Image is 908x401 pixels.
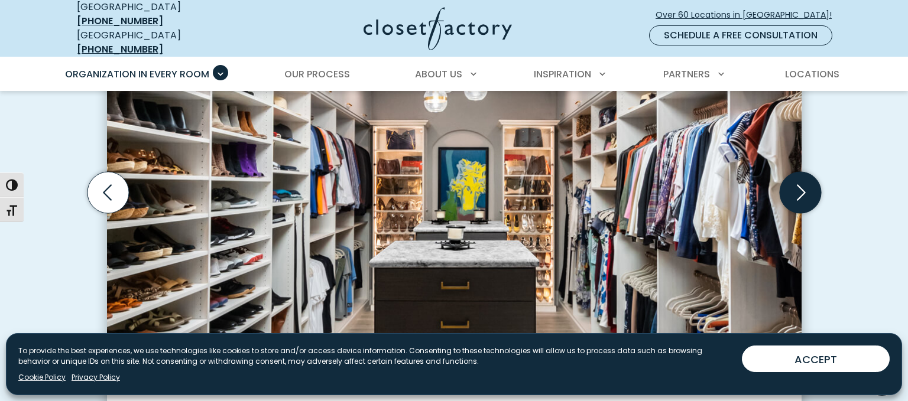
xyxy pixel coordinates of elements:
[785,67,839,81] span: Locations
[364,7,512,50] img: Closet Factory Logo
[742,345,890,372] button: ACCEPT
[656,9,841,21] span: Over 60 Locations in [GEOGRAPHIC_DATA]!
[663,67,710,81] span: Partners
[775,167,826,218] button: Next slide
[534,67,591,81] span: Inspiration
[77,43,163,56] a: [PHONE_NUMBER]
[77,28,248,57] div: [GEOGRAPHIC_DATA]
[57,58,851,91] nav: Primary Menu
[72,372,120,383] a: Privacy Policy
[77,14,163,28] a: [PHONE_NUMBER]
[655,5,842,25] a: Over 60 Locations in [GEOGRAPHIC_DATA]!
[18,372,66,383] a: Cookie Policy
[18,345,732,367] p: To provide the best experiences, we use technologies like cookies to store and/or access device i...
[65,67,209,81] span: Organization in Every Room
[284,67,350,81] span: Our Process
[649,25,832,45] a: Schedule a Free Consultation
[83,167,134,218] button: Previous slide
[415,67,462,81] span: About Us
